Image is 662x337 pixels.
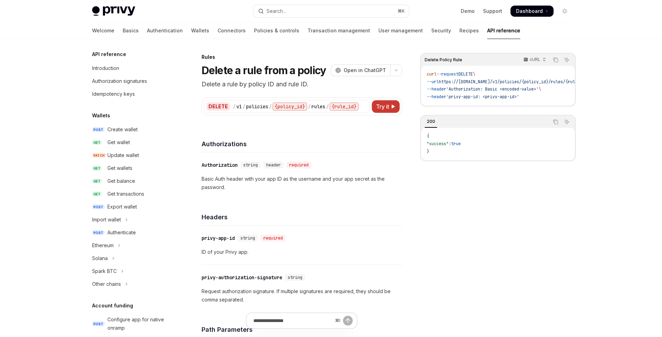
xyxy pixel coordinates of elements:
[425,57,462,63] span: Delete Policy Rule
[92,127,105,132] span: POST
[343,316,353,326] button: Send message
[92,267,117,275] div: Spark BTC
[92,111,110,120] h5: Wallets
[288,275,302,280] span: string
[92,230,105,235] span: POST
[551,117,560,126] button: Copy the contents from the code block
[372,100,400,113] button: Try it
[92,77,147,85] div: Authorization signatures
[398,8,405,14] span: ⌘ K
[202,235,235,242] div: privy-app-id
[92,140,102,145] span: GET
[427,133,429,139] span: {
[510,6,554,17] a: Dashboard
[107,315,171,332] div: Configure app for native onramp
[87,252,175,265] button: Toggle Solana section
[87,313,175,334] a: POSTConfigure app for native onramp
[516,8,543,15] span: Dashboard
[326,103,329,110] div: /
[427,86,446,92] span: --header
[202,248,402,256] p: ID of your Privy app.
[562,55,571,64] button: Ask AI
[202,139,402,149] h4: Authorizations
[92,153,106,158] span: PATCH
[92,50,126,58] h5: API reference
[427,141,449,147] span: "success"
[272,102,307,111] div: {policy_id}
[431,22,451,39] a: Security
[87,75,175,87] a: Authorization signatures
[202,287,402,304] p: Request authorization signature. If multiple signatures are required, they should be comma separa...
[559,6,570,17] button: Toggle dark mode
[233,103,236,110] div: /
[87,265,175,277] button: Toggle Spark BTC section
[107,151,139,159] div: Update wallet
[246,103,268,110] div: policies
[459,22,479,39] a: Recipes
[261,235,286,242] div: required
[92,241,114,250] div: Ethereum
[308,103,311,110] div: /
[123,22,139,39] a: Basics
[107,228,136,237] div: Authenticate
[92,90,135,98] div: Idempotency keys
[87,88,175,100] a: Idempotency keys
[530,57,540,62] p: cURL
[266,162,281,168] span: header
[92,166,102,171] span: GET
[87,226,175,239] a: POSTAuthenticate
[87,213,175,226] button: Toggle Import wallet section
[107,138,130,147] div: Get wallet
[344,67,386,74] span: Open in ChatGPT
[236,103,242,110] div: v1
[87,162,175,174] a: GETGet wallets
[87,175,175,187] a: GETGet balance
[243,162,258,168] span: string
[191,22,209,39] a: Wallets
[87,123,175,136] a: POSTCreate wallet
[92,191,102,197] span: GET
[562,117,571,126] button: Ask AI
[92,22,114,39] a: Welcome
[487,22,520,39] a: API reference
[87,136,175,149] a: GETGet wallet
[218,22,246,39] a: Connectors
[458,71,473,77] span: DELETE
[92,179,102,184] span: GET
[427,79,439,85] span: --url
[551,55,560,64] button: Copy the contents from the code block
[461,8,475,15] a: Demo
[425,117,437,126] div: 200
[107,190,144,198] div: Get transactions
[92,254,108,262] div: Solana
[202,79,402,89] p: Delete a rule by policy ID and rule ID.
[253,313,332,328] input: Ask a question...
[254,22,299,39] a: Policies & controls
[87,149,175,162] a: PATCHUpdate wallet
[202,212,402,222] h4: Headers
[107,177,135,185] div: Get balance
[446,94,519,100] span: 'privy-app-id: <privy-app-id>'
[107,203,137,211] div: Export wallet
[92,204,105,210] span: POST
[240,235,255,241] span: string
[107,164,132,172] div: Get wallets
[202,175,402,191] p: Basic Auth header with your app ID as the username and your app secret as the password.
[427,149,429,154] span: }
[202,54,402,61] div: Rules
[87,188,175,200] a: GETGet transactions
[378,22,423,39] a: User management
[331,64,390,76] button: Open in ChatGPT
[286,162,311,168] div: required
[520,54,549,66] button: cURL
[202,162,238,168] div: Authorization
[483,8,502,15] a: Support
[202,64,326,77] h1: Delete a rule from a policy
[329,102,359,111] div: {rule_id}
[449,141,451,147] span: :
[269,103,272,110] div: /
[92,321,105,327] span: POST
[92,301,133,310] h5: Account funding
[436,71,458,77] span: --request
[311,103,325,110] div: rules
